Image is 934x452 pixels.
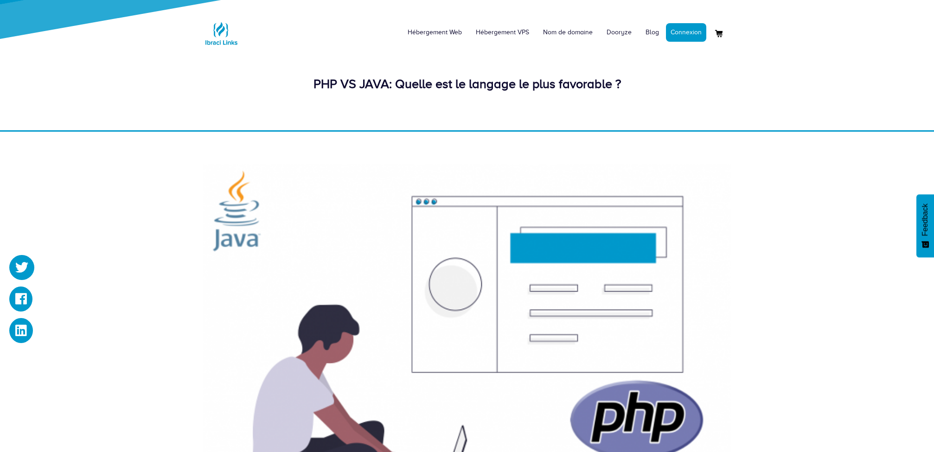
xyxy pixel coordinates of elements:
[203,15,240,52] img: Logo Ibraci Links
[916,194,934,257] button: Feedback - Afficher l’enquête
[639,19,666,46] a: Blog
[888,406,923,441] iframe: Drift Widget Chat Controller
[401,19,469,46] a: Hébergement Web
[600,19,639,46] a: Dooryze
[743,299,928,411] iframe: Drift Widget Chat Window
[203,75,731,93] div: PHP VS JAVA: Quelle est le langage le plus favorable ?
[921,204,929,236] span: Feedback
[536,19,600,46] a: Nom de domaine
[203,7,240,52] a: Logo Ibraci Links
[469,19,536,46] a: Hébergement VPS
[666,23,706,42] a: Connexion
